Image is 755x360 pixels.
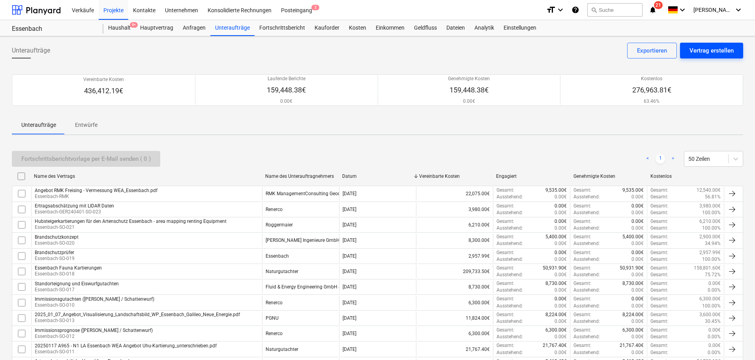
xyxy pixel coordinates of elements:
[656,154,665,164] a: Page 1 is your current page
[708,334,721,340] p: 0.00%
[416,327,493,340] div: 6,300.00€
[343,222,356,228] div: [DATE]
[255,20,310,36] div: Fortschrittsbericht
[448,75,490,82] p: Genehmigte Kosten
[135,20,178,36] a: Hauptvertrag
[555,249,567,256] p: 0.00€
[496,218,514,225] p: Gesamt :
[650,334,668,340] p: Gesamt :
[573,209,600,216] p: Ausstehend :
[265,173,336,179] div: Name des Unterauftragnehmers
[448,98,490,105] p: 0.00€
[627,43,677,58] button: Exportieren
[587,3,643,17] button: Suche
[650,203,668,209] p: Gesamt :
[631,249,644,256] p: 0.00€
[266,300,283,305] div: Renerco
[496,203,514,209] p: Gesamt :
[689,45,734,56] div: Vertrag erstellen
[496,296,514,302] p: Gesamt :
[543,265,567,271] p: 50,931.90€
[545,311,567,318] p: 8,224.00€
[631,303,644,309] p: 0.00€
[496,187,514,194] p: Gesamt :
[409,20,442,36] div: Geldfluss
[699,218,721,225] p: 6,210.00€
[650,318,668,325] p: Gesamt :
[631,218,644,225] p: 0.00€
[631,194,644,200] p: 0.00€
[650,173,721,179] div: Kostenlos
[266,237,340,243] div: Steinhofer Ingenieure GmbH
[546,5,556,15] i: format_size
[470,20,499,36] a: Analytik
[573,342,591,349] p: Gesamt :
[343,191,356,196] div: [DATE]
[35,312,240,317] div: 2025_01_07_Angebot_Visualisierung_Landschaftsbild_WP_Essenbach_Galileo_Neue_Energie.pdf
[496,265,514,271] p: Gesamt :
[499,20,541,36] a: Einstellungen
[266,222,293,228] div: Roggermaier
[555,287,567,294] p: 0.00€
[622,280,644,287] p: 8,730.00€
[668,154,678,164] a: Next page
[631,349,644,356] p: 0.00€
[496,234,514,240] p: Gesamt :
[371,20,409,36] div: Einkommen
[555,225,567,232] p: 0.00€
[716,322,755,360] div: Chat-Widget
[650,209,668,216] p: Gesamt :
[643,154,652,164] a: Previous page
[650,194,668,200] p: Gesamt :
[267,98,306,105] p: 0.00€
[496,173,567,179] div: Engagiert
[555,271,567,278] p: 0.00€
[705,194,721,200] p: 56.81%
[266,284,357,290] div: Fluid & Energy Engineering GmbH & Co. KG
[35,240,79,247] p: Essenbach-SO-020
[716,322,755,360] iframe: Chat Widget
[555,334,567,340] p: 0.00€
[631,240,644,247] p: 0.00€
[545,327,567,334] p: 6,300.00€
[622,187,644,194] p: 9,535.00€
[342,173,413,179] div: Datum
[573,218,591,225] p: Gesamt :
[35,271,102,277] p: Essenbach-SO-018
[699,249,721,256] p: 2,957.99€
[702,209,721,216] p: 100.00%
[622,234,644,240] p: 5,400.00€
[631,334,644,340] p: 0.00€
[573,173,644,179] div: Genehmigte Kosten
[631,287,644,294] p: 0.00€
[620,265,644,271] p: 50,931.90€
[35,296,154,302] div: Immissionsgutachten ([PERSON_NAME] / Schattenwurf)
[708,287,721,294] p: 0.00%
[343,315,356,321] div: [DATE]
[573,287,600,294] p: Ausstehend :
[637,45,667,56] div: Exportieren
[35,343,217,349] div: 20250117 A965 - N1 LA Essenbach WEA Angebot Uhu-Kartierung_unterschrieben.pdf
[622,311,644,318] p: 8,224.00€
[545,187,567,194] p: 9,535.00€
[416,234,493,247] div: 8,300.00€
[496,327,514,334] p: Gesamt :
[555,218,567,225] p: 0.00€
[35,317,240,324] p: Essenbach-SO-013
[573,296,591,302] p: Gesamt :
[702,256,721,263] p: 100.00%
[631,318,644,325] p: 0.00€
[573,303,600,309] p: Ausstehend :
[573,334,600,340] p: Ausstehend :
[416,249,493,263] div: 2,957.99€
[555,209,567,216] p: 0.00€
[419,173,490,179] div: Vereinbarte Kosten
[573,280,591,287] p: Gesamt :
[343,253,356,259] div: [DATE]
[632,75,671,82] p: Kostenlos
[210,20,255,36] a: Unteraufträge
[35,193,157,200] p: Essenbach-RMK
[496,271,523,278] p: Ausstehend :
[650,280,668,287] p: Gesamt :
